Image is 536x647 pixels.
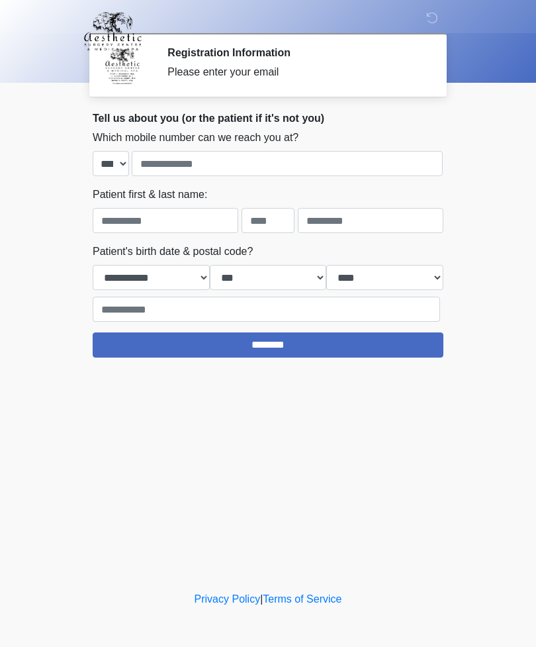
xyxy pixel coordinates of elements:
img: Aesthetic Surgery Centre, PLLC Logo [79,10,146,52]
div: Please enter your email [167,64,424,80]
a: Privacy Policy [195,593,261,605]
a: | [260,593,263,605]
a: Terms of Service [263,593,341,605]
h2: Tell us about you (or the patient if it's not you) [93,112,443,124]
label: Which mobile number can we reach you at? [93,130,298,146]
label: Patient first & last name: [93,187,207,203]
img: Agent Avatar [103,46,142,86]
label: Patient's birth date & postal code? [93,244,253,260]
